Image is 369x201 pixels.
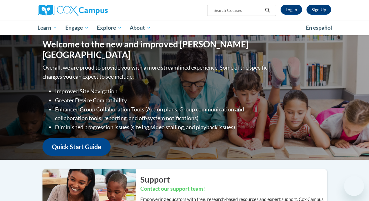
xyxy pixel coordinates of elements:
[130,24,151,32] span: About
[61,21,93,35] a: Engage
[126,21,155,35] a: About
[213,7,263,14] input: Search Courses
[38,5,108,16] img: Cox Campus
[38,5,129,16] a: Cox Campus
[140,174,327,185] h2: Support
[42,63,269,81] p: Overall, we are proud to provide you with a more streamlined experience. Some of the specific cha...
[55,123,269,132] li: Diminished progression issues (site lag, video stalling, and playback issues)
[42,39,269,60] h1: Welcome to the new and improved [PERSON_NAME][GEOGRAPHIC_DATA]
[37,24,57,32] span: Learn
[97,24,122,32] span: Explore
[33,21,336,35] div: Main menu
[65,24,89,32] span: Engage
[302,21,336,34] a: En español
[42,138,111,156] a: Quick Start Guide
[281,5,302,15] a: Log In
[55,96,269,105] li: Greater Device Compatibility
[263,7,272,14] button: Search
[34,21,62,35] a: Learn
[140,185,327,193] h3: Contact our support team!
[307,5,331,15] a: Register
[344,176,364,196] iframe: Button to launch messaging window
[55,105,269,123] li: Enhanced Group Collaboration Tools (Action plans, Group communication and collaboration tools, re...
[306,24,332,31] span: En español
[55,87,269,96] li: Improved Site Navigation
[93,21,126,35] a: Explore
